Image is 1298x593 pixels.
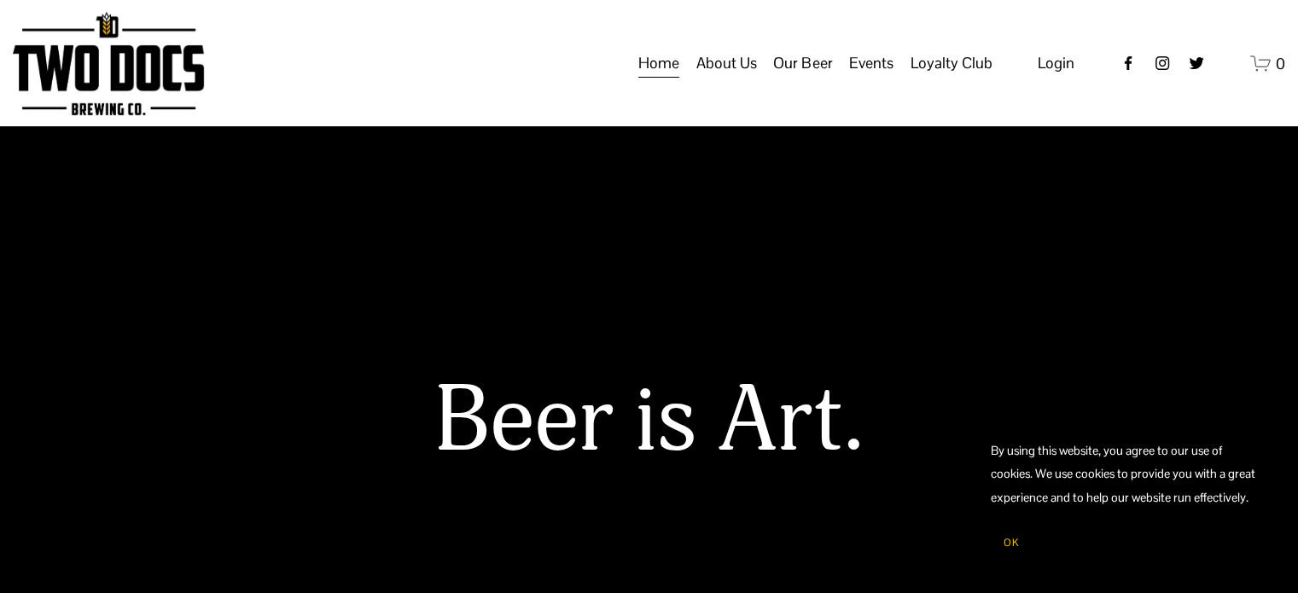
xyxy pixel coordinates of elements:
a: folder dropdown [773,47,832,79]
a: instagram-unauth [1154,55,1171,72]
span: Login [1038,53,1074,73]
a: Facebook [1120,55,1137,72]
span: Our Beer [773,49,832,78]
span: Loyalty Club [911,49,992,78]
p: By using this website, you agree to our use of cookies. We use cookies to provide you with a grea... [991,439,1264,509]
a: 0 items in cart [1250,53,1285,74]
section: Cookie banner [974,422,1281,576]
h1: Beer is Art. [52,370,1247,474]
button: OK [991,526,1032,559]
a: folder dropdown [911,47,992,79]
a: folder dropdown [849,47,893,79]
a: twitter-unauth [1188,55,1205,72]
span: About Us [696,49,757,78]
a: folder dropdown [696,47,757,79]
span: Events [849,49,893,78]
a: Home [638,47,679,79]
img: Two Docs Brewing Co. [13,12,204,115]
a: Login [1038,49,1074,78]
span: OK [1004,536,1019,549]
span: 0 [1276,54,1285,73]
